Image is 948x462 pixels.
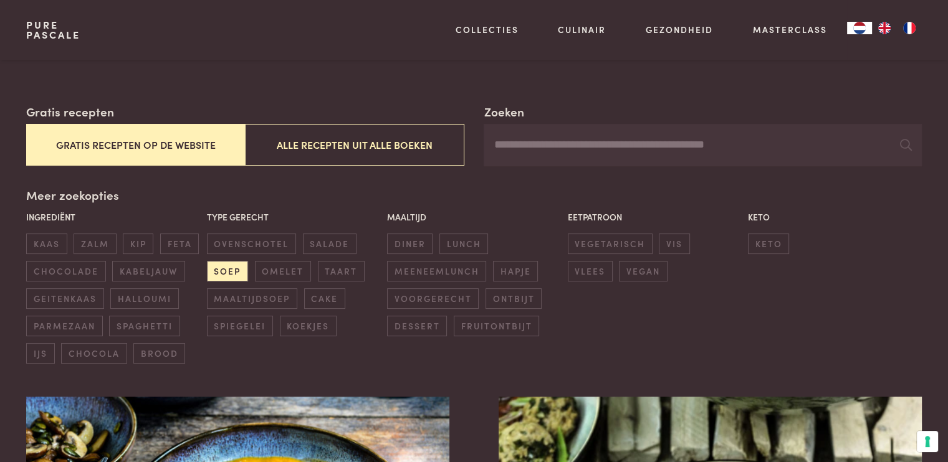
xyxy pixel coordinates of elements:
span: ontbijt [486,288,542,309]
label: Zoeken [484,103,524,121]
span: spiegelei [207,316,273,336]
p: Maaltijd [387,210,561,224]
a: Gezondheid [646,23,713,36]
span: hapje [493,261,538,281]
a: EN [872,22,897,34]
span: chocola [61,343,127,364]
a: Masterclass [753,23,827,36]
span: brood [133,343,185,364]
div: Language [847,22,872,34]
span: koekjes [280,316,337,336]
span: taart [318,261,365,281]
a: FR [897,22,922,34]
p: Ingrediënt [26,210,200,224]
a: NL [847,22,872,34]
button: Alle recepten uit alle boeken [245,124,464,166]
span: soep [207,261,248,281]
span: dessert [387,316,447,336]
button: Uw voorkeuren voor toestemming voor trackingtechnologieën [917,431,938,452]
span: vis [659,233,689,254]
span: kabeljauw [112,261,184,281]
span: omelet [255,261,311,281]
a: Culinair [558,23,606,36]
span: kip [123,233,153,254]
span: feta [160,233,199,254]
span: ovenschotel [207,233,296,254]
span: keto [748,233,789,254]
a: PurePascale [26,20,80,40]
span: salade [303,233,357,254]
span: zalm [74,233,116,254]
span: kaas [26,233,67,254]
button: Gratis recepten op de website [26,124,245,166]
p: Type gerecht [207,210,381,224]
span: geitenkaas [26,288,103,309]
span: parmezaan [26,316,102,336]
a: Collecties [456,23,519,36]
p: Keto [748,210,922,224]
span: vegan [619,261,667,281]
span: cake [304,288,345,309]
span: vlees [568,261,613,281]
ul: Language list [872,22,922,34]
span: fruitontbijt [454,316,539,336]
span: lunch [439,233,488,254]
span: meeneemlunch [387,261,486,281]
span: ijs [26,343,54,364]
span: halloumi [110,288,178,309]
span: chocolade [26,261,105,281]
label: Gratis recepten [26,103,114,121]
aside: Language selected: Nederlands [847,22,922,34]
span: maaltijdsoep [207,288,297,309]
p: Eetpatroon [568,210,742,224]
span: spaghetti [109,316,180,336]
span: vegetarisch [568,233,653,254]
span: diner [387,233,433,254]
span: voorgerecht [387,288,479,309]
